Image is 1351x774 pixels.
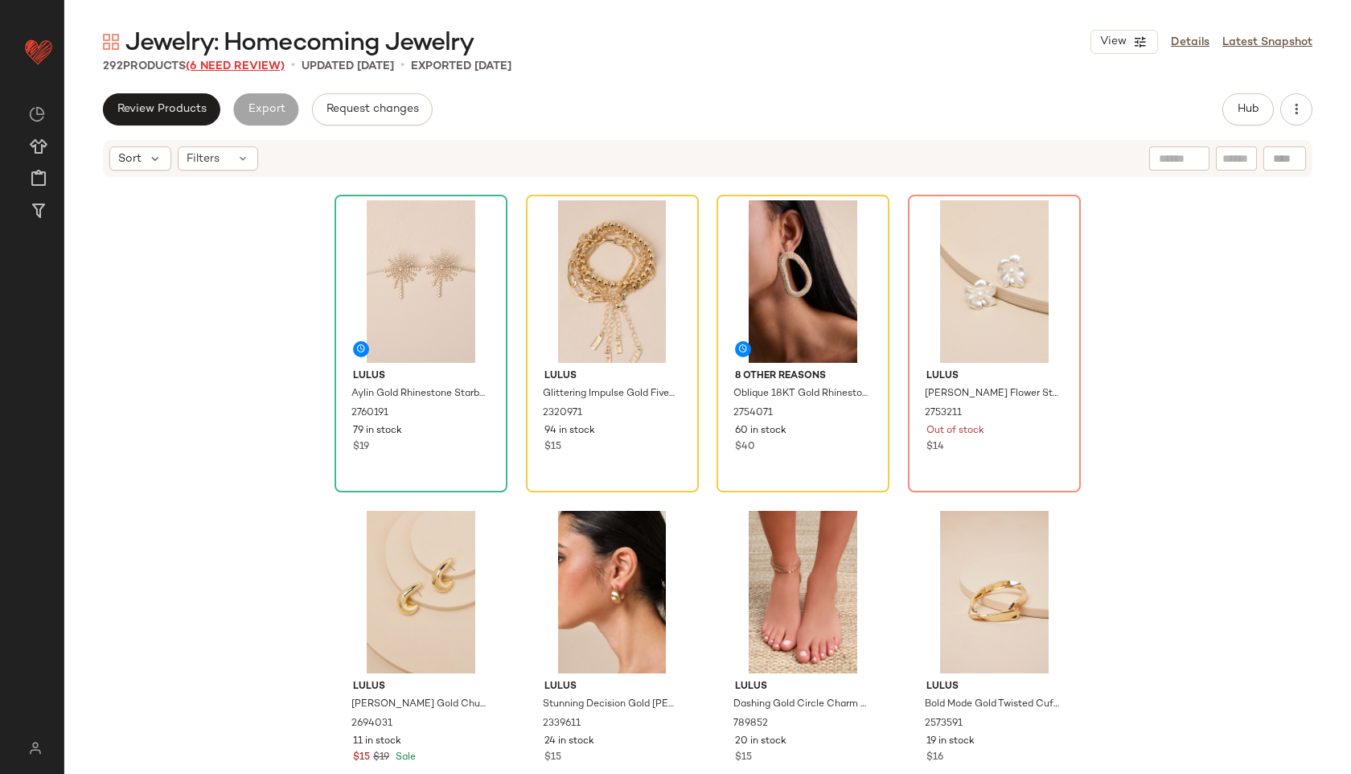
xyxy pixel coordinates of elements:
span: Oblique 18KT Gold Rhinestone Earrings [733,387,869,401]
span: Sort [118,150,142,167]
span: 94 in stock [544,424,595,438]
span: Dashing Gold Circle Charm Anklet [733,698,869,712]
a: Details [1171,34,1209,51]
span: $15 [544,751,561,765]
span: • [291,56,295,76]
span: Review Products [117,103,207,116]
span: Lulus [926,680,1062,694]
span: 2694031 [351,717,392,731]
span: Sale [392,752,416,763]
span: Aylin Gold Rhinestone Starburst Statement Earrings [351,387,487,401]
span: [PERSON_NAME] Flower Stud Earrings [925,387,1061,401]
span: 789852 [733,717,768,731]
span: Lulus [353,680,489,694]
span: Lulus [544,680,680,694]
span: (6 Need Review) [186,60,285,72]
img: 11100701_2339611.jpg [532,511,693,673]
span: View [1099,35,1127,48]
span: 11 in stock [353,735,401,749]
span: Lulus [735,680,871,694]
span: $16 [926,751,943,765]
span: $15 [544,440,561,455]
span: [PERSON_NAME] Gold Chunky Hoop Earrings [351,698,487,712]
span: 24 in stock [544,735,594,749]
img: svg%3e [29,106,45,122]
img: 11266341_2320971.jpg [532,200,693,363]
span: Lulus [353,369,489,384]
button: Request changes [312,93,433,126]
span: Jewelry: Homecoming Jewelry [125,27,474,60]
span: 292 [103,60,123,72]
a: Latest Snapshot [1222,34,1312,51]
span: Bold Mode Gold Twisted Cuff Bracelet [925,698,1061,712]
span: 2320971 [543,406,582,421]
span: • [400,56,404,76]
span: 20 in stock [735,735,786,749]
span: $19 [353,440,369,455]
img: 2760191_02_topdown_2025-09-12.jpg [340,200,502,363]
div: Products [103,58,285,75]
img: svg%3e [103,34,119,50]
img: heart_red.DM2ytmEG.svg [23,35,55,68]
span: Request changes [326,103,419,116]
button: View [1090,30,1158,54]
span: Glittering Impulse Gold Five-Piece Chain Bracelet Set [543,387,679,401]
img: 3851650_789852.jpg [722,511,884,673]
span: 2339611 [543,717,581,731]
span: 2753211 [925,406,962,421]
span: Filters [187,150,220,167]
span: 19 in stock [926,735,975,749]
span: Stunning Decision Gold [PERSON_NAME] Hoop Earrings [543,698,679,712]
p: Exported [DATE] [411,58,511,75]
span: $15 [735,751,752,765]
img: 2754071_01_OM_2025-09-12.jpg [722,200,884,363]
button: Review Products [103,93,220,126]
button: Hub [1222,93,1274,126]
p: updated [DATE] [302,58,394,75]
img: svg%3e [19,742,51,755]
span: Lulus [544,369,680,384]
span: 60 in stock [735,424,786,438]
span: 79 in stock [353,424,402,438]
span: Hub [1237,103,1259,116]
span: $15 [353,751,370,765]
span: Lulus [926,369,1062,384]
span: 8 Other Reasons [735,369,871,384]
span: 2760191 [351,406,388,421]
span: Out of stock [926,424,984,438]
img: 2694031_02_topdown.jpg [340,511,502,673]
img: 12336561_2573591.jpg [914,511,1075,673]
span: $40 [735,440,755,455]
span: 2573591 [925,717,963,731]
span: 2754071 [733,406,773,421]
span: $19 [373,751,389,765]
span: $14 [926,440,944,455]
img: 2753211_02_topdown_2025-08-04.jpg [914,200,1075,363]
